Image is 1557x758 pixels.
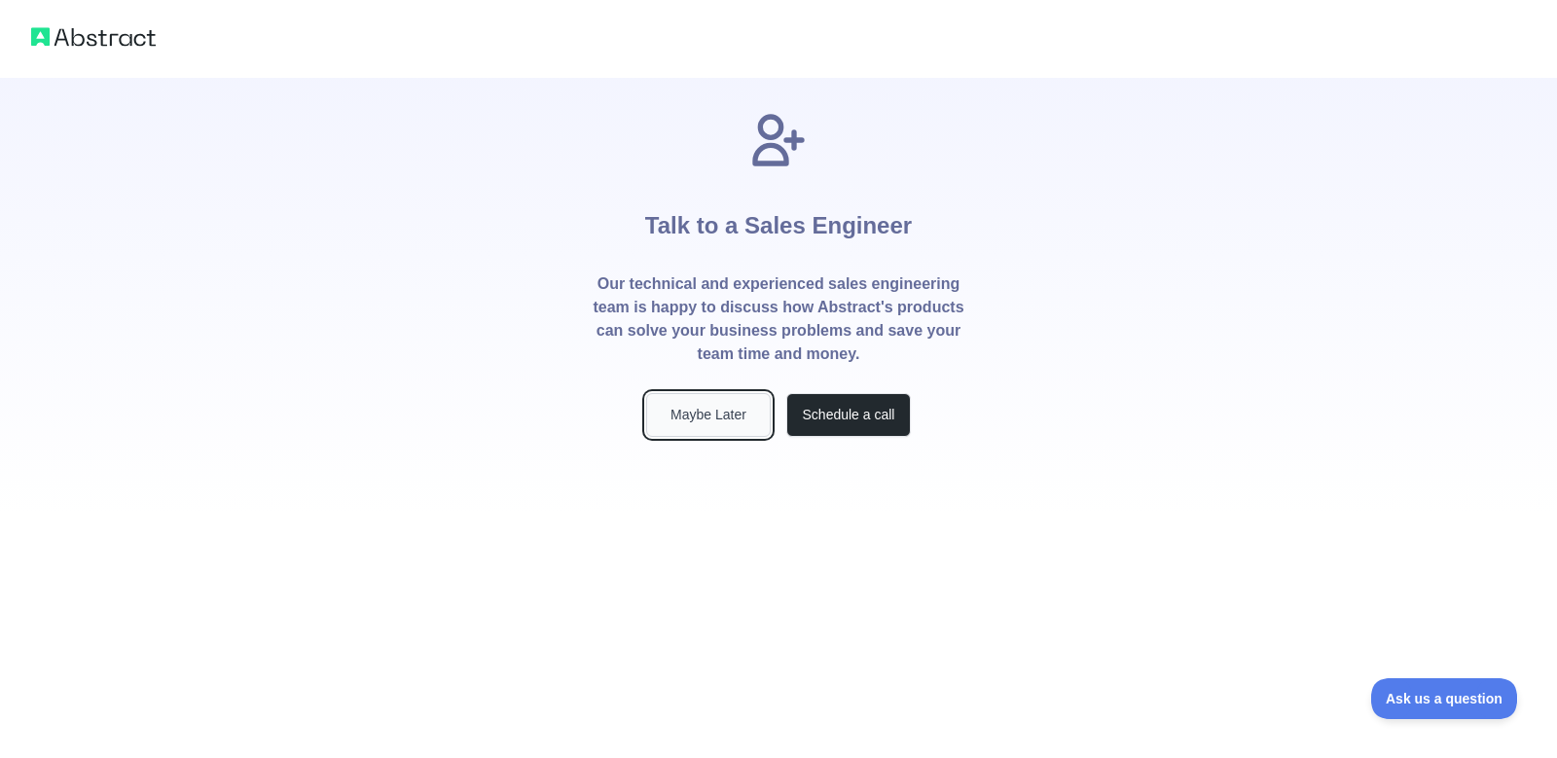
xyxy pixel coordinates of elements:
button: Schedule a call [786,393,911,437]
h1: Talk to a Sales Engineer [645,171,912,272]
img: Abstract logo [31,23,156,51]
button: Maybe Later [646,393,771,437]
p: Our technical and experienced sales engineering team is happy to discuss how Abstract's products ... [592,272,965,366]
iframe: Toggle Customer Support [1371,678,1518,719]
